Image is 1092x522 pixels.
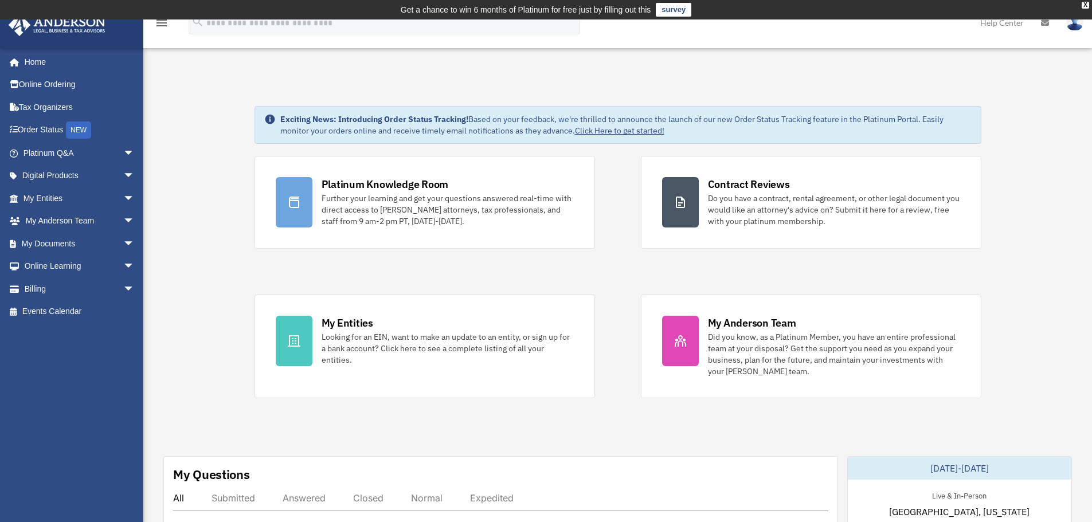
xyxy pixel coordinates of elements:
[155,16,169,30] i: menu
[123,255,146,278] span: arrow_drop_down
[1066,14,1083,31] img: User Pic
[8,142,152,164] a: Platinum Q&Aarrow_drop_down
[411,492,443,504] div: Normal
[8,73,152,96] a: Online Ordering
[641,156,981,249] a: Contract Reviews Do you have a contract, rental agreement, or other legal document you would like...
[8,277,152,300] a: Billingarrow_drop_down
[322,193,574,227] div: Further your learning and get your questions answered real-time with direct access to [PERSON_NAM...
[1082,2,1089,9] div: close
[123,142,146,165] span: arrow_drop_down
[212,492,255,504] div: Submitted
[353,492,383,504] div: Closed
[401,3,651,17] div: Get a chance to win 6 months of Platinum for free just by filling out this
[280,113,972,136] div: Based on your feedback, we're thrilled to announce the launch of our new Order Status Tracking fe...
[255,156,595,249] a: Platinum Knowledge Room Further your learning and get your questions answered real-time with dire...
[191,15,204,28] i: search
[575,125,664,136] a: Click Here to get started!
[322,331,574,366] div: Looking for an EIN, want to make an update to an entity, or sign up for a bank account? Click her...
[470,492,514,504] div: Expedited
[8,96,152,119] a: Tax Organizers
[8,164,152,187] a: Digital Productsarrow_drop_down
[708,177,790,191] div: Contract Reviews
[66,121,91,139] div: NEW
[123,277,146,301] span: arrow_drop_down
[5,14,109,36] img: Anderson Advisors Platinum Portal
[641,295,981,398] a: My Anderson Team Did you know, as a Platinum Member, you have an entire professional team at your...
[708,193,960,227] div: Do you have a contract, rental agreement, or other legal document you would like an attorney's ad...
[322,316,373,330] div: My Entities
[8,119,152,142] a: Order StatusNEW
[708,331,960,377] div: Did you know, as a Platinum Member, you have an entire professional team at your disposal? Get th...
[123,187,146,210] span: arrow_drop_down
[280,114,468,124] strong: Exciting News: Introducing Order Status Tracking!
[923,489,996,501] div: Live & In-Person
[283,492,326,504] div: Answered
[8,50,146,73] a: Home
[123,164,146,188] span: arrow_drop_down
[8,300,152,323] a: Events Calendar
[255,295,595,398] a: My Entities Looking for an EIN, want to make an update to an entity, or sign up for a bank accoun...
[8,187,152,210] a: My Entitiesarrow_drop_down
[173,492,184,504] div: All
[708,316,796,330] div: My Anderson Team
[123,210,146,233] span: arrow_drop_down
[8,255,152,278] a: Online Learningarrow_drop_down
[322,177,449,191] div: Platinum Knowledge Room
[8,210,152,233] a: My Anderson Teamarrow_drop_down
[173,466,250,483] div: My Questions
[123,232,146,256] span: arrow_drop_down
[889,505,1030,519] span: [GEOGRAPHIC_DATA], [US_STATE]
[848,457,1071,480] div: [DATE]-[DATE]
[155,20,169,30] a: menu
[656,3,691,17] a: survey
[8,232,152,255] a: My Documentsarrow_drop_down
